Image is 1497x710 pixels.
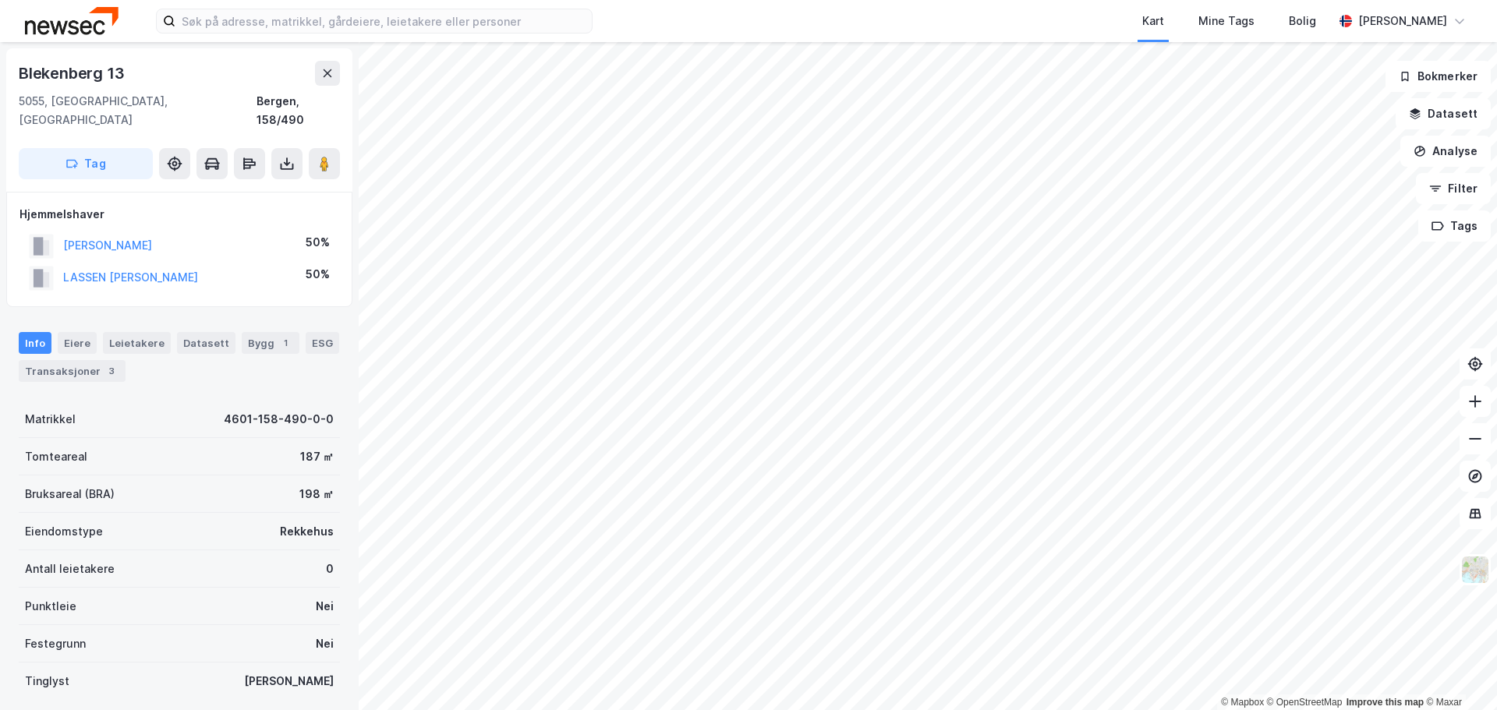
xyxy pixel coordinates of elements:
[1396,98,1491,129] button: Datasett
[25,672,69,691] div: Tinglyst
[1386,61,1491,92] button: Bokmerker
[25,447,87,466] div: Tomteareal
[175,9,592,33] input: Søk på adresse, matrikkel, gårdeiere, leietakere eller personer
[244,672,334,691] div: [PERSON_NAME]
[25,7,119,34] img: newsec-logo.f6e21ccffca1b3a03d2d.png
[326,560,334,578] div: 0
[25,485,115,503] div: Bruksareal (BRA)
[25,560,115,578] div: Antall leietakere
[25,597,76,616] div: Punktleie
[1267,697,1343,708] a: OpenStreetMap
[1289,12,1316,30] div: Bolig
[1221,697,1264,708] a: Mapbox
[1347,697,1424,708] a: Improve this map
[316,597,334,616] div: Nei
[1460,555,1490,585] img: Z
[19,360,126,382] div: Transaksjoner
[19,61,127,86] div: Blekenberg 13
[177,332,235,354] div: Datasett
[19,205,339,224] div: Hjemmelshaver
[278,335,293,351] div: 1
[19,148,153,179] button: Tag
[280,522,334,541] div: Rekkehus
[1419,635,1497,710] iframe: Chat Widget
[306,332,339,354] div: ESG
[1416,173,1491,204] button: Filter
[25,522,103,541] div: Eiendomstype
[1142,12,1164,30] div: Kart
[25,634,86,653] div: Festegrunn
[1358,12,1447,30] div: [PERSON_NAME]
[306,233,330,252] div: 50%
[299,485,334,503] div: 198 ㎡
[1400,136,1491,167] button: Analyse
[306,265,330,284] div: 50%
[1198,12,1255,30] div: Mine Tags
[242,332,299,354] div: Bygg
[316,634,334,653] div: Nei
[104,363,119,379] div: 3
[257,92,340,129] div: Bergen, 158/490
[19,332,51,354] div: Info
[25,410,76,429] div: Matrikkel
[1418,210,1491,242] button: Tags
[58,332,97,354] div: Eiere
[300,447,334,466] div: 187 ㎡
[224,410,334,429] div: 4601-158-490-0-0
[19,92,257,129] div: 5055, [GEOGRAPHIC_DATA], [GEOGRAPHIC_DATA]
[103,332,171,354] div: Leietakere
